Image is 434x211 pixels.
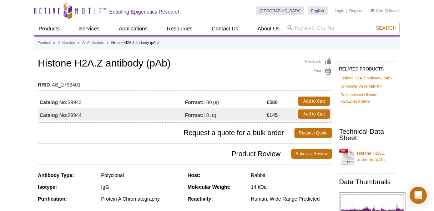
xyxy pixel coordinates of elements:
strong: Reactivity: [188,196,213,202]
img: Your Cart [371,9,374,12]
a: Recombinant Histone H2A.Z/H2B dimer [340,92,395,104]
h2: Technical Data Sheet [339,128,396,141]
strong: Catalog No: [40,99,68,105]
strong: €145 [267,112,278,118]
input: Keyword, Cat. No. [284,22,400,34]
a: Products [34,22,64,35]
li: | [346,6,347,15]
li: » [53,41,55,45]
div: Rabbit [251,172,332,178]
a: Antibodies [58,40,75,46]
td: 39944 [38,108,185,121]
li: (0 items) [371,6,400,15]
a: About Us [253,22,284,35]
strong: Molecular Weight: [188,184,231,190]
strong: Purification: [38,196,67,202]
strong: Host: [188,172,201,178]
a: Register [349,8,364,13]
div: Protein A Chromatography [101,196,182,202]
a: Histone H2A.Z antibody (pAb) [340,75,392,81]
a: Histone H2A.Z antibody (pAb) [339,146,396,167]
div: Human, Wide Range Predicted [251,196,332,202]
h1: Histone H2A.Z antibody (pAb) [38,58,332,70]
td: AB_2793401 [38,77,332,89]
div: 14 kDa [251,184,332,190]
h2: Data Thumbnails [339,179,396,185]
li: » [77,41,80,45]
td: 10 µg [185,108,267,121]
a: Applications [115,22,152,35]
strong: Format: [185,112,203,118]
a: Feedback [305,58,332,66]
h2: RELATED PRODUCTS [339,61,396,74]
strong: Format: [185,99,203,105]
span: Request a quote for a bulk order [38,128,294,138]
span: Product Review [38,149,291,159]
li: Histone H2A.Z antibody (pAb) [111,41,159,45]
a: Cart [371,8,383,13]
a: Login [335,8,344,13]
div: Polyclonal [101,172,182,178]
a: Submit a Review [291,149,332,159]
a: Add to Cart [298,97,330,106]
h2: Enabling Epigenetics Research [109,9,181,15]
a: Print [305,68,332,75]
strong: €580 [267,99,278,105]
a: Add to Cart [298,109,330,119]
a: Chromatin Assembly Kit [340,83,382,89]
a: Services [75,22,104,35]
td: 100 µg [185,95,267,108]
div: Open Intercom Messenger [410,187,427,204]
a: English [308,6,328,15]
a: Request Quote [294,128,332,138]
strong: Isotype: [38,184,57,190]
a: Products [37,40,51,46]
li: » [106,41,108,45]
strong: RRID: [38,82,52,88]
strong: Antibody Type: [38,172,74,178]
div: IgG [101,184,182,190]
a: All Antibodies [82,40,104,46]
strong: Catalog No: [40,112,68,118]
span: Search [376,25,397,31]
a: [GEOGRAPHIC_DATA] [256,6,304,15]
td: 39943 [38,95,185,108]
button: Search [374,25,399,31]
a: Contact Us [207,22,242,35]
a: Resources [163,22,197,35]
